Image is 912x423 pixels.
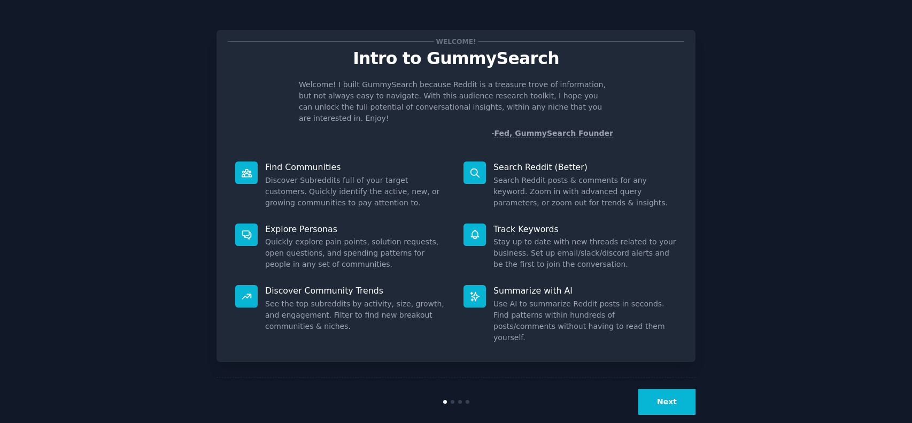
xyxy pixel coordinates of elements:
dd: Stay up to date with new threads related to your business. Set up email/slack/discord alerts and ... [493,236,677,270]
p: Welcome! I built GummySearch because Reddit is a treasure trove of information, but not always ea... [299,79,613,124]
a: Fed, GummySearch Founder [494,129,613,138]
div: - [491,128,613,139]
p: Intro to GummySearch [228,49,684,68]
dd: Search Reddit posts & comments for any keyword. Zoom in with advanced query parameters, or zoom o... [493,175,677,209]
p: Explore Personas [265,224,449,235]
p: Track Keywords [493,224,677,235]
p: Search Reddit (Better) [493,161,677,173]
p: Discover Community Trends [265,285,449,296]
p: Summarize with AI [493,285,677,296]
button: Next [638,389,695,415]
dd: See the top subreddits by activity, size, growth, and engagement. Filter to find new breakout com... [265,298,449,332]
p: Find Communities [265,161,449,173]
dd: Use AI to summarize Reddit posts in seconds. Find patterns within hundreds of posts/comments with... [493,298,677,343]
dd: Quickly explore pain points, solution requests, open questions, and spending patterns for people ... [265,236,449,270]
span: Welcome! [434,36,478,47]
dd: Discover Subreddits full of your target customers. Quickly identify the active, new, or growing c... [265,175,449,209]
